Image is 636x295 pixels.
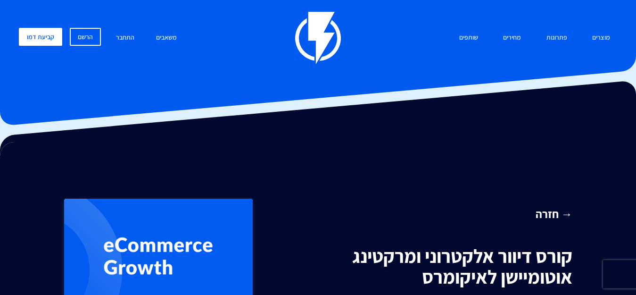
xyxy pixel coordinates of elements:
a: התחבר [109,28,141,48]
a: הרשם [70,28,101,46]
a: קביעת דמו [19,28,62,46]
a: שותפים [452,28,485,48]
a: פתרונות [539,28,574,48]
h1: קורס דיוור אלקטרוני ומרקטינג אוטומיישן לאיקומרס [281,246,572,288]
a: מחירים [496,28,528,48]
a: משאבים [149,28,184,48]
a: → חזרה [281,206,572,222]
a: מוצרים [585,28,617,48]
